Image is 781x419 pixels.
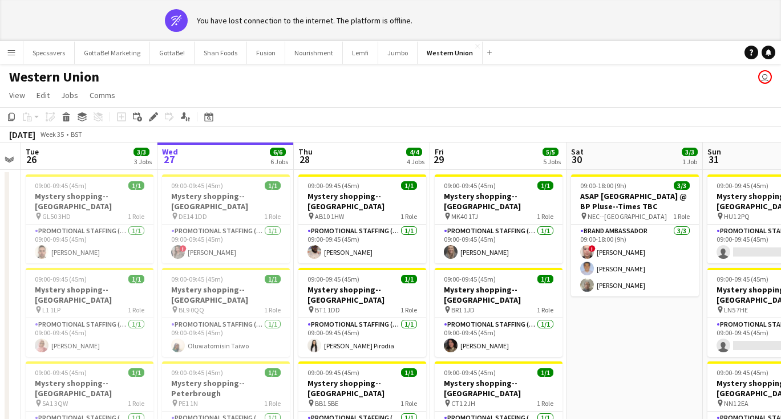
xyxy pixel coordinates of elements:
[451,306,475,314] span: BR1 1JD
[270,148,286,156] span: 6/6
[401,368,417,377] span: 1/1
[435,174,563,263] app-job-card: 09:00-09:45 (45m)1/1Mystery shopping--[GEOGRAPHIC_DATA] MK40 1TJ1 RolePromotional Staffing (Myste...
[128,399,144,408] span: 1 Role
[179,399,198,408] span: PE1 1N
[298,225,426,263] app-card-role: Promotional Staffing (Mystery Shopper)1/109:00-09:45 (45m)[PERSON_NAME]
[717,275,768,283] span: 09:00-09:45 (45m)
[285,42,343,64] button: Nourishment
[571,147,584,157] span: Sat
[26,147,39,157] span: Tue
[451,399,475,408] span: CT1 2JH
[298,147,313,157] span: Thu
[298,378,426,398] h3: Mystery shopping--[GEOGRAPHIC_DATA]
[128,275,144,283] span: 1/1
[706,153,721,166] span: 31
[5,88,30,103] a: View
[435,147,444,157] span: Fri
[444,181,496,190] span: 09:00-09:45 (45m)
[307,181,359,190] span: 09:00-09:45 (45m)
[160,153,178,166] span: 27
[162,318,290,357] app-card-role: Promotional Staffing (Mystery Shopper)1/109:00-09:45 (45m)Oluwatomisin Taiwo
[298,268,426,357] app-job-card: 09:00-09:45 (45m)1/1Mystery shopping--[GEOGRAPHIC_DATA] BT1 1DD1 RolePromotional Staffing (Myster...
[537,399,553,408] span: 1 Role
[35,368,87,377] span: 09:00-09:45 (45m)
[35,275,87,283] span: 09:00-09:45 (45m)
[75,42,150,64] button: GottaBe! Marketing
[315,306,340,314] span: BT1 1DD
[435,268,563,357] app-job-card: 09:00-09:45 (45m)1/1Mystery shopping--[GEOGRAPHIC_DATA] BR1 1JD1 RolePromotional Staffing (Myster...
[71,130,82,139] div: BST
[298,191,426,211] h3: Mystery shopping--[GEOGRAPHIC_DATA]
[162,378,290,398] h3: Mystery shopping--Peterbrough
[264,399,281,408] span: 1 Role
[171,181,223,190] span: 09:00-09:45 (45m)
[265,368,281,377] span: 1/1
[61,90,78,100] span: Jobs
[179,306,204,314] span: BL9 0QQ
[435,225,563,263] app-card-role: Promotional Staffing (Mystery Shopper)1/109:00-09:45 (45m)[PERSON_NAME]
[23,42,75,64] button: Specsavers
[134,157,152,166] div: 3 Jobs
[26,318,153,357] app-card-role: Promotional Staffing (Mystery Shopper)1/109:00-09:45 (45m)[PERSON_NAME]
[162,147,178,157] span: Wed
[400,212,417,221] span: 1 Role
[724,306,748,314] span: LN5 7HE
[42,306,60,314] span: L1 1LP
[435,378,563,398] h3: Mystery shopping--[GEOGRAPHIC_DATA]
[543,148,559,156] span: 5/5
[297,153,313,166] span: 28
[9,68,99,86] h1: Western Union
[90,90,115,100] span: Comms
[298,174,426,263] app-job-card: 09:00-09:45 (45m)1/1Mystery shopping--[GEOGRAPHIC_DATA] AB10 1HW1 RolePromotional Staffing (Myste...
[26,174,153,263] app-job-card: 09:00-09:45 (45m)1/1Mystery shopping--[GEOGRAPHIC_DATA] GL50 3HD1 RolePromotional Staffing (Myste...
[315,212,344,221] span: AB10 1HW
[171,275,223,283] span: 09:00-09:45 (45m)
[537,275,553,283] span: 1/1
[343,42,378,64] button: Lemfi
[42,399,68,408] span: SA1 3QW
[315,399,338,408] span: BB1 5BE
[435,284,563,305] h3: Mystery shopping--[GEOGRAPHIC_DATA]
[264,306,281,314] span: 1 Role
[378,42,418,64] button: Jumbo
[128,306,144,314] span: 1 Role
[9,90,25,100] span: View
[571,174,699,296] app-job-card: 09:00-18:00 (9h)3/3ASAP [GEOGRAPHIC_DATA] @ BP Pluse--Times TBC NEC--[GEOGRAPHIC_DATA]1 RoleBrand...
[543,157,561,166] div: 5 Jobs
[85,88,120,103] a: Comms
[128,181,144,190] span: 1/1
[264,212,281,221] span: 1 Role
[247,42,285,64] button: Fusion
[32,88,54,103] a: Edit
[270,157,288,166] div: 6 Jobs
[537,306,553,314] span: 1 Role
[571,191,699,211] h3: ASAP [GEOGRAPHIC_DATA] @ BP Pluse--Times TBC
[195,42,247,64] button: Shan Foods
[26,284,153,305] h3: Mystery shopping--[GEOGRAPHIC_DATA]
[42,212,71,221] span: GL50 3HD
[537,181,553,190] span: 1/1
[179,212,207,221] span: DE14 1DD
[724,399,748,408] span: NN1 2EA
[401,275,417,283] span: 1/1
[537,212,553,221] span: 1 Role
[682,148,698,156] span: 3/3
[265,181,281,190] span: 1/1
[588,212,667,221] span: NEC--[GEOGRAPHIC_DATA]
[406,148,422,156] span: 4/4
[418,42,483,64] button: Western Union
[150,42,195,64] button: GottaBe!
[589,245,596,252] span: !
[133,148,149,156] span: 3/3
[35,181,87,190] span: 09:00-09:45 (45m)
[128,212,144,221] span: 1 Role
[674,181,690,190] span: 3/3
[9,129,35,140] div: [DATE]
[537,368,553,377] span: 1/1
[307,275,359,283] span: 09:00-09:45 (45m)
